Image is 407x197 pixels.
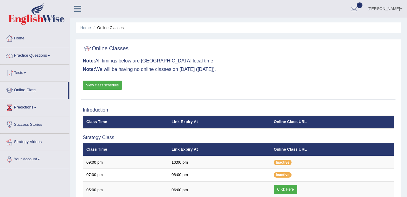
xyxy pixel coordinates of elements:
a: Practice Questions [0,47,69,62]
td: 08:00 pm [168,169,270,182]
a: Home [0,30,69,45]
th: Link Expiry At [168,143,270,156]
th: Class Time [83,116,168,129]
a: Online Class [0,82,68,97]
th: Online Class URL [270,116,394,129]
td: 10:00 pm [168,156,270,169]
th: Link Expiry At [168,116,270,129]
span: Inactive [274,172,292,178]
span: 0 [357,2,363,8]
span: Inactive [274,160,292,165]
a: Home [80,25,91,30]
a: Click Here [274,185,297,194]
li: Online Classes [92,25,124,31]
a: Predictions [0,99,69,114]
a: Success Stories [0,116,69,132]
h2: Online Classes [83,44,128,53]
td: 09:00 pm [83,156,168,169]
a: View class schedule [83,81,122,90]
h3: All timings below are [GEOGRAPHIC_DATA] local time [83,58,394,64]
h3: Introduction [83,107,394,113]
h3: We will be having no online classes on [DATE] ([DATE]). [83,67,394,72]
td: 07:00 pm [83,169,168,182]
b: Note: [83,67,95,72]
th: Online Class URL [270,143,394,156]
a: Tests [0,65,69,80]
h3: Strategy Class [83,135,394,140]
b: Note: [83,58,95,63]
a: Your Account [0,151,69,166]
a: Strategy Videos [0,134,69,149]
th: Class Time [83,143,168,156]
